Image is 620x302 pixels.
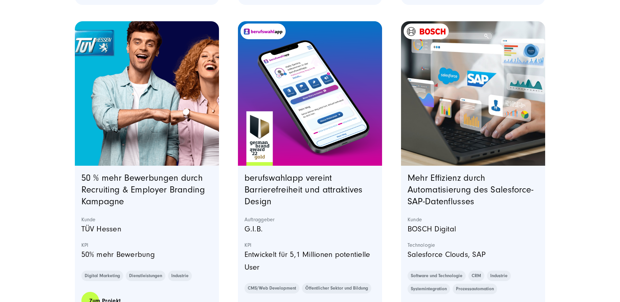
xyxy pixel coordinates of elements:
[453,284,497,294] a: Prozessautomation
[81,248,213,261] p: 50% mehr Bewerbung
[468,271,484,281] a: CRM
[81,216,213,223] strong: Kunde
[408,223,539,235] p: BOSCH Digital
[408,284,450,294] a: Systemintegration
[81,223,213,235] p: TÜV Hessen
[81,242,213,248] strong: KPI
[401,21,545,166] a: Featured image: Bosch Digital - Salesforce SAP Integration und Automatisierung - Digitalagentur f...
[244,223,376,235] p: G.I.B.
[81,271,123,281] a: Digital Marketing
[238,21,382,166] img: Ein Smartphone, das die Benutzeroberfläche der berufswahlapp zeigt. Im Vordergrund sind interakti...
[408,248,539,261] p: Salesforce Clouds, SAP
[302,283,371,294] a: Öffentlicher Sektor und Bildung
[81,173,205,207] a: 50 % mehr Bewerbungen durch Recruiting & Employer Branding Kampagne
[408,242,539,248] strong: Technologie
[244,283,299,294] a: CMS/Web Development
[408,271,466,281] a: Software und Technologie
[401,21,545,166] img: Bosch Digital - Salesforce SAP Integration und Automatisierung - Digitalagentur für Systemintegra...
[244,173,363,207] a: berufswahlapp vereint Barrierefreiheit und attraktives Design
[244,28,282,35] img: „Logo der berufswahlapp: Ein stilisiertes weißes Profil-Icon auf lila-blauem Hintergrund, daneben...
[238,21,382,166] a: Featured image: Ein Smartphone, das die Benutzeroberfläche der berufswahlapp zeigt. Im Vordergrun...
[244,248,376,274] p: Entwickelt für 5,1 Millionen potentielle User
[168,271,192,281] a: Industrie
[244,242,376,248] strong: KPI
[408,216,539,223] strong: Kunde
[408,173,534,207] a: Mehr Effizienz durch Automatisierung des Salesforce-SAP-Datenflusses
[407,27,445,36] img: Bosch Digital - SUNZINET Kunde - Digitalagentur für Prozessautomatisierung und Systemintegration
[487,271,511,281] a: Industrie
[75,21,219,166] a: Featured image: - Read full post: TÜV Hessen | Employer Branding | SUNZINET
[244,216,376,223] strong: Auftraggeber
[126,271,165,281] a: Dienstleistungen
